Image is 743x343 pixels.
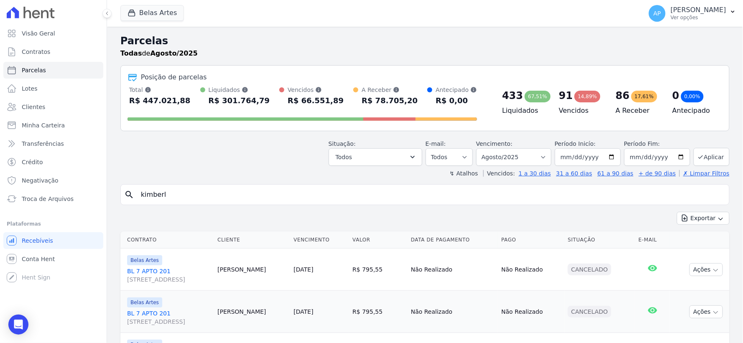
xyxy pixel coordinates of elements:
[555,140,596,147] label: Período Inicío:
[362,94,418,107] div: R$ 78.705,20
[556,170,592,177] a: 31 a 60 dias
[336,152,352,162] span: Todos
[677,212,730,225] button: Exportar
[3,135,103,152] a: Transferências
[568,264,611,275] div: Cancelado
[679,170,730,177] a: ✗ Limpar Filtros
[597,170,633,177] a: 61 a 90 dias
[349,249,408,291] td: R$ 795,55
[449,170,478,177] label: ↯ Atalhos
[635,231,670,249] th: E-mail
[209,86,270,94] div: Liquidados
[631,91,657,102] div: 17,61%
[408,249,498,291] td: Não Realizado
[426,140,446,147] label: E-mail:
[294,308,313,315] a: [DATE]
[214,231,290,249] th: Cliente
[519,170,551,177] a: 1 a 30 dias
[436,94,477,107] div: R$ 0,00
[3,172,103,189] a: Negativação
[127,297,162,307] span: Belas Artes
[3,251,103,267] a: Conta Hent
[290,231,349,249] th: Vencimento
[408,291,498,333] td: Não Realizado
[22,140,64,148] span: Transferências
[502,106,546,116] h4: Liquidados
[151,49,198,57] strong: Agosto/2025
[127,267,211,284] a: BL 7 APTO 201[STREET_ADDRESS]
[294,266,313,273] a: [DATE]
[476,140,513,147] label: Vencimento:
[22,236,53,245] span: Recebíveis
[22,176,59,185] span: Negativação
[568,306,611,318] div: Cancelado
[624,140,690,148] label: Período Fim:
[498,231,564,249] th: Pago
[22,158,43,166] span: Crédito
[498,291,564,333] td: Não Realizado
[362,86,418,94] div: A Receber
[559,89,573,102] div: 91
[120,33,730,48] h2: Parcelas
[214,291,290,333] td: [PERSON_NAME]
[672,106,716,116] h4: Antecipado
[8,315,28,335] div: Open Intercom Messenger
[3,80,103,97] a: Lotes
[3,154,103,170] a: Crédito
[127,318,211,326] span: [STREET_ADDRESS]
[214,249,290,291] td: [PERSON_NAME]
[642,2,743,25] button: AP [PERSON_NAME] Ver opções
[22,121,65,130] span: Minha Carteira
[288,94,344,107] div: R$ 66.551,89
[681,91,704,102] div: 0,00%
[671,6,726,14] p: [PERSON_NAME]
[654,10,661,16] span: AP
[483,170,515,177] label: Vencidos:
[3,117,103,134] a: Minha Carteira
[127,255,162,265] span: Belas Artes
[22,255,55,263] span: Conta Hent
[7,219,100,229] div: Plataformas
[3,62,103,79] a: Parcelas
[694,148,730,166] button: Aplicar
[329,140,356,147] label: Situação:
[124,190,134,200] i: search
[22,29,55,38] span: Visão Geral
[127,275,211,284] span: [STREET_ADDRESS]
[498,249,564,291] td: Não Realizado
[616,89,630,102] div: 86
[525,91,551,102] div: 67,51%
[408,231,498,249] th: Data de Pagamento
[3,43,103,60] a: Contratos
[120,231,214,249] th: Contrato
[288,86,344,94] div: Vencidos
[141,72,207,82] div: Posição de parcelas
[329,148,422,166] button: Todos
[689,263,723,276] button: Ações
[3,232,103,249] a: Recebíveis
[349,231,408,249] th: Valor
[3,191,103,207] a: Troca de Arquivos
[502,89,523,102] div: 433
[349,291,408,333] td: R$ 795,55
[129,94,191,107] div: R$ 447.021,88
[574,91,600,102] div: 14,89%
[3,99,103,115] a: Clientes
[22,103,45,111] span: Clientes
[22,66,46,74] span: Parcelas
[120,49,142,57] strong: Todas
[559,106,603,116] h4: Vencidos
[639,170,676,177] a: + de 90 dias
[671,14,726,21] p: Ver opções
[127,309,211,326] a: BL 7 APTO 201[STREET_ADDRESS]
[209,94,270,107] div: R$ 301.764,79
[3,25,103,42] a: Visão Geral
[616,106,659,116] h4: A Receber
[120,5,184,21] button: Belas Artes
[564,231,635,249] th: Situação
[22,48,50,56] span: Contratos
[120,48,198,58] p: de
[689,305,723,318] button: Ações
[136,186,726,203] input: Buscar por nome do lote ou do cliente
[436,86,477,94] div: Antecipado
